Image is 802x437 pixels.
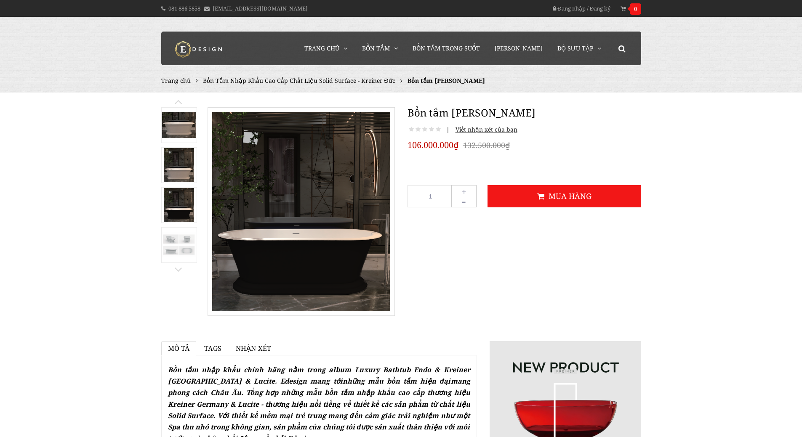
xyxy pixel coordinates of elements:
i: Not rated yet! [429,126,434,133]
a: Trang chủ [298,32,354,65]
a: Bồn Tắm Nhập Khẩu Cao Cấp Chất Liệu Solid Surface - Kreiner Đức [203,77,395,85]
span: 106.000.000₫ [408,139,459,151]
i: Not rated yet! [436,126,441,133]
i: Not rated yet! [416,126,421,133]
del: 132.500.000₫ [463,140,510,150]
span: Tags [204,344,221,353]
span: / [587,5,589,12]
button: Mua hàng [488,185,641,207]
span: Nhận xét [236,344,271,353]
i: Not rated yet! [409,126,414,133]
span: Bồn Tắm [362,44,390,52]
span: | [446,125,450,133]
img: Bồn tắm Teramo Kreiner [164,148,194,182]
span: 0 [630,3,641,15]
a: Bộ Sưu Tập [551,32,607,65]
span: [PERSON_NAME] [495,44,543,52]
button: + [451,185,477,197]
span: Bồn tắm [PERSON_NAME] [408,77,485,85]
div: Not rated yet! [408,124,442,135]
a: những mẫu bồn tắm hiện đại [343,376,451,386]
a: Trang chủ [161,77,191,85]
img: Bồn tắm Teramo Kreiner [164,188,194,222]
i: Not rated yet! [422,126,427,133]
h1: Bồn tắm [PERSON_NAME] [408,105,641,120]
span: Bồn Tắm Trong Suốt [413,44,480,52]
a: [PERSON_NAME] [488,32,549,65]
a: 081 886 5858 [168,5,200,12]
span: Bộ Sưu Tập [557,44,593,52]
a: [EMAIL_ADDRESS][DOMAIN_NAME] [213,5,308,12]
a: Bồn Tắm Trong Suốt [406,32,486,65]
button: - [451,195,477,207]
a: Bồn Tắm [356,32,404,65]
span: Mô tả [168,344,190,353]
img: Bồn tắm Teramo Kreiner [162,232,196,258]
img: logo Kreiner Germany - Edesign Interior [168,41,231,58]
span: Trang chủ [304,44,339,52]
span: Viết nhận xét của bạn [451,125,517,133]
img: Bồn tắm Teramo Kreiner [162,112,196,138]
